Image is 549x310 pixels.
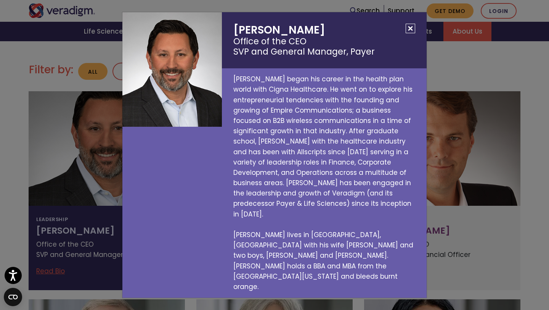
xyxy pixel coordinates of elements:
small: Office of the CEO SVP and General Manager, Payer [233,36,415,57]
iframe: Drift Chat Widget [403,263,540,301]
h2: [PERSON_NAME] [222,12,427,68]
button: Open CMP widget [4,288,22,306]
p: [PERSON_NAME] began his career in the health plan world with Cigna Healthcare. He went on to expl... [222,68,427,298]
button: Close [406,24,415,33]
